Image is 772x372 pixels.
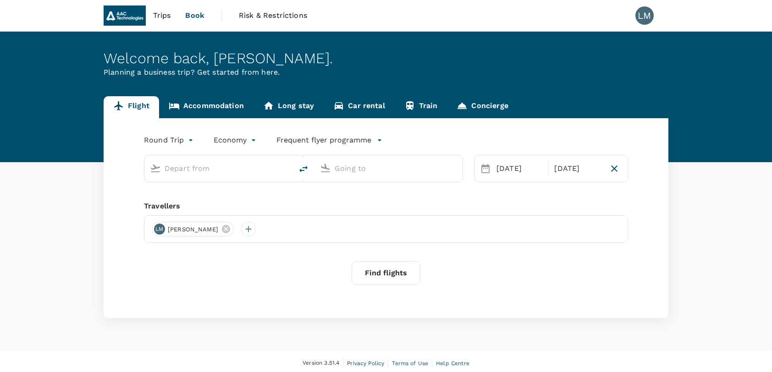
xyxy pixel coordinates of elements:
[239,10,307,21] span: Risk & Restrictions
[165,161,273,175] input: Depart from
[154,224,165,235] div: LM
[276,135,382,146] button: Frequent flyer programme
[324,96,395,118] a: Car rental
[436,358,469,368] a: Help Centre
[144,201,628,212] div: Travellers
[551,159,604,178] div: [DATE]
[159,96,254,118] a: Accommodation
[104,5,146,26] img: AAC Technologies Pte Ltd
[347,358,384,368] a: Privacy Policy
[144,133,195,148] div: Round Trip
[303,359,339,368] span: Version 3.51.4
[152,222,234,236] div: LM[PERSON_NAME]
[276,135,371,146] p: Frequent flyer programme
[392,360,428,367] span: Terms of Use
[447,96,518,118] a: Concierge
[395,96,447,118] a: Train
[104,50,668,67] div: Welcome back , [PERSON_NAME] .
[493,159,546,178] div: [DATE]
[254,96,324,118] a: Long stay
[104,96,159,118] a: Flight
[104,67,668,78] p: Planning a business trip? Get started from here.
[286,167,288,169] button: Open
[352,261,420,285] button: Find flights
[153,10,171,21] span: Trips
[436,360,469,367] span: Help Centre
[392,358,428,368] a: Terms of Use
[635,6,654,25] div: LM
[335,161,443,175] input: Going to
[185,10,204,21] span: Book
[162,225,224,234] span: [PERSON_NAME]
[292,158,314,180] button: delete
[214,133,258,148] div: Economy
[456,167,458,169] button: Open
[347,360,384,367] span: Privacy Policy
